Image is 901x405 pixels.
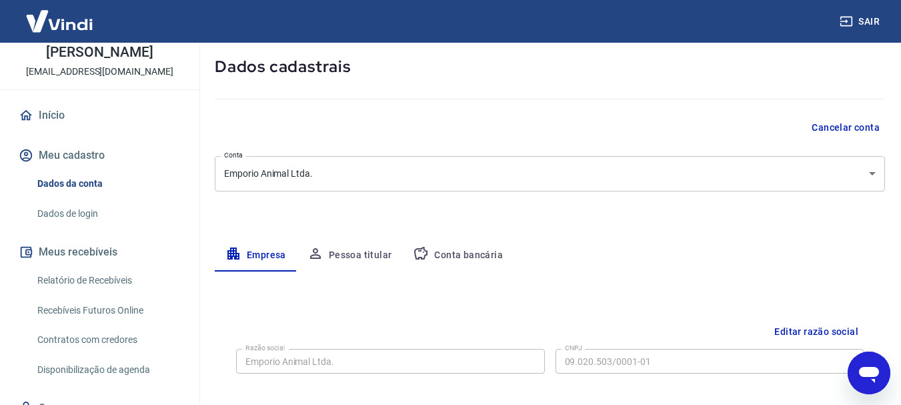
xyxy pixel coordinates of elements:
label: Razão social [245,343,285,353]
a: Relatório de Recebíveis [32,267,183,294]
label: Conta [224,150,243,160]
p: [PERSON_NAME] [46,45,153,59]
button: Editar razão social [769,320,864,344]
button: Meus recebíveis [16,238,183,267]
a: Disponibilização de agenda [32,356,183,384]
a: Dados de login [32,200,183,228]
button: Pessoa titular [297,240,403,272]
img: Vindi [16,1,103,41]
button: Meu cadastro [16,141,183,170]
a: Recebíveis Futuros Online [32,297,183,324]
a: Contratos com credores [32,326,183,354]
p: [EMAIL_ADDRESS][DOMAIN_NAME] [26,65,173,79]
iframe: Botão para abrir a janela de mensagens [848,352,890,394]
button: Sair [837,9,885,34]
h5: Dados cadastrais [215,56,885,77]
a: Dados da conta [32,170,183,197]
button: Conta bancária [402,240,514,272]
button: Cancelar conta [806,115,885,140]
div: Emporio Animal Ltda. [215,156,885,191]
label: CNPJ [565,343,582,353]
a: Início [16,101,183,130]
button: Empresa [215,240,297,272]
